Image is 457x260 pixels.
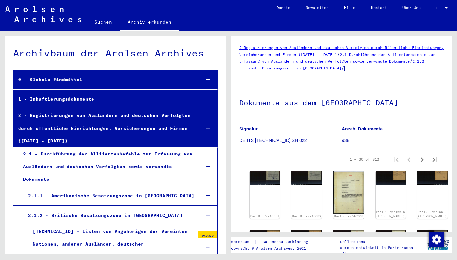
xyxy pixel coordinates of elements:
a: Datenschutzerklärung [257,239,316,245]
b: Anzahl Dokumente [342,126,383,131]
img: 001.jpg [250,230,280,244]
img: 001.jpg [291,171,322,185]
img: 001.jpg [333,230,364,246]
span: / [410,58,413,64]
button: First page [389,153,402,166]
a: DocID: 70746682 [292,214,321,218]
img: yv_logo.png [426,237,451,253]
img: 001.jpg [376,230,406,246]
img: 001.jpg [417,230,448,246]
p: wurden entwickelt in Partnerschaft mit [340,245,425,256]
p: DE ITS [TECHNICAL_ID] SH 022 [239,137,341,144]
p: 938 [342,137,444,144]
img: 001.jpg [417,171,448,185]
div: | [229,239,316,245]
button: Next page [415,153,428,166]
div: 2 - Registrierungen von Ausländern und deutschen Verfolgten durch öffentliche Einrichtungen, Vers... [13,109,195,147]
img: 001.jpg [333,171,364,214]
span: / [337,51,340,57]
a: 2 Registrierungen von Ausländern und deutschen Verfolgten durch öffentliche Einrichtungen, Versic... [239,45,444,57]
img: 001.jpg [291,230,322,244]
div: Archivbaum der Arolsen Archives [13,46,218,60]
img: 001.jpg [250,171,280,185]
img: Zustimmung ändern [429,232,444,247]
p: Copyright © Arolsen Archives, 2021 [229,245,316,251]
a: Archiv erkunden [120,14,179,31]
button: Last page [428,153,441,166]
div: 242072 [198,231,217,238]
img: 001.jpg [376,171,406,185]
div: 0 - Globale Findmittel [13,73,195,86]
b: Signatur [239,126,258,131]
span: / [341,65,344,71]
a: DocID: 70746908 [334,214,363,218]
p: Die Arolsen Archives Online-Collections [340,233,425,245]
a: Impressum [229,239,254,245]
a: DocID: 70746677 ([PERSON_NAME]) [418,210,447,218]
img: Arolsen_neg.svg [5,6,81,22]
a: Suchen [87,14,120,30]
div: 1 – 30 of 812 [350,156,379,162]
button: Previous page [402,153,415,166]
span: DE [436,6,443,10]
div: 2.1.2 - Britische Besatzungszone in [GEOGRAPHIC_DATA] [23,209,196,222]
a: DocID: 70746675 ([PERSON_NAME]) [376,210,405,218]
div: 1 - Inhaftierungsdokumente [13,93,195,105]
div: 2.1 - Durchführung der Alliiertenbefehle zur Erfassung von Ausländern und deutschen Verfolgten so... [18,148,195,186]
h1: Dokumente aus dem [GEOGRAPHIC_DATA] [239,88,444,116]
a: DocID: 70746681 [250,214,279,218]
div: 2.1.1 - Amerikanische Besatzungszone in [GEOGRAPHIC_DATA] [23,190,196,202]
